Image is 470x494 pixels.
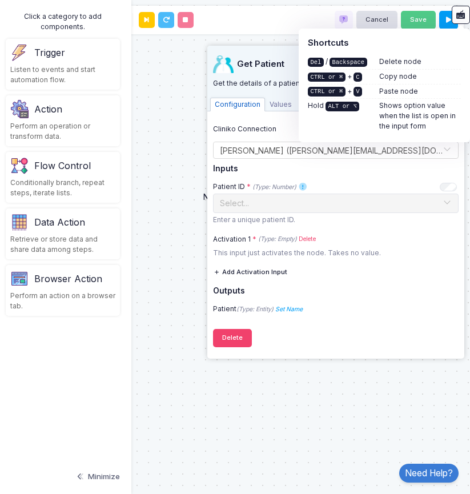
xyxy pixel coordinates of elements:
[299,235,316,244] a: Delete
[10,270,29,288] img: category-v1.png
[10,178,115,198] div: Conditionally branch, repeat steps, iterate lists.
[213,182,296,192] div: Patient ID
[213,55,234,73] img: cliniko.jpg
[34,46,65,59] div: Trigger
[10,121,115,142] div: Perform an operation or transform data.
[326,102,359,111] kbd: ALT or ⌥
[10,156,29,175] img: flow-v1.png
[34,102,62,116] div: Action
[265,98,296,111] span: Values
[237,59,459,69] span: Get Patient
[34,272,102,286] div: Browser Action
[213,78,459,89] p: Get the details of a patient by patient ID.
[75,465,120,488] button: Minimize
[236,306,274,313] i: (Type: Entity)
[308,101,324,110] span: Hold
[308,87,346,97] kbd: CTRL or ⌘
[379,84,461,99] td: Paste node
[308,58,324,67] kbd: Del
[308,38,461,48] h4: Shortcuts
[208,304,464,314] div: Patient
[379,55,461,69] td: Delete node
[208,234,464,244] label: Activation 1
[213,263,287,281] button: Add Activation Input
[401,11,436,29] button: Save
[213,215,459,225] p: Enter a unique patient ID.
[198,185,295,203] div: New Page in Database
[330,58,367,67] kbd: Backspace
[379,69,461,84] td: Copy node
[308,73,346,82] kbd: CTRL or ⌘
[347,87,352,95] span: +
[353,73,362,82] kbd: C
[10,291,115,311] div: Perform an action on a browser tab.
[10,213,29,231] img: category.png
[326,57,328,66] span: /
[275,306,303,313] a: Set Name
[208,248,464,258] div: This input just activates the node. Takes no value.
[258,235,297,244] i: (Type: Empty)
[347,72,352,81] span: +
[10,234,115,255] div: Retrieve or store data and share data among steps.
[356,11,397,29] button: Cancel
[10,43,29,62] img: trigger.png
[34,159,91,172] div: Flow Control
[213,329,252,347] button: Delete
[34,215,85,229] div: Data Action
[213,164,459,174] h5: Inputs
[379,99,461,134] td: Shows option value when the list is open in the input form
[353,87,362,97] kbd: V
[252,183,296,191] i: (Type: Number)
[6,11,120,32] div: Click a category to add components.
[10,65,115,85] div: Listen to events and start automation flow.
[10,100,29,118] img: settings.png
[399,464,459,483] a: Need Help?
[213,124,276,134] label: Cliniko Connection
[213,286,459,296] h5: Outputs
[210,98,265,111] span: Configuration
